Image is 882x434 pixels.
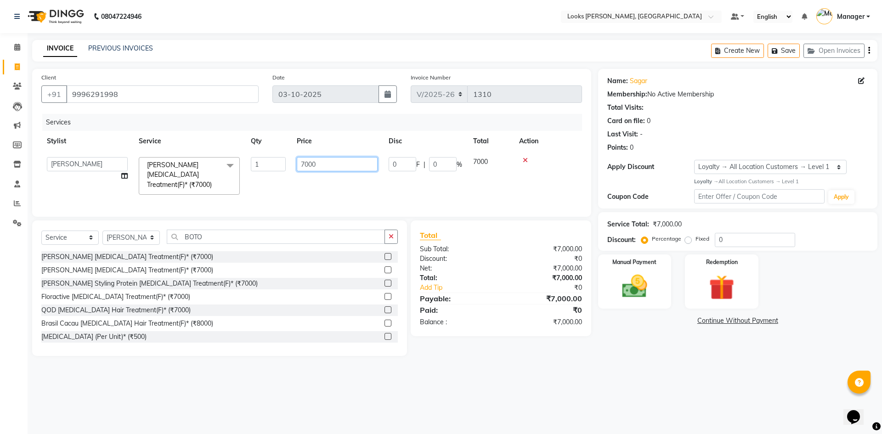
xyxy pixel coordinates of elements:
div: Net: [413,264,501,273]
div: Name: [607,76,628,86]
div: ₹0 [501,304,588,316]
div: Total: [413,273,501,283]
th: Price [291,131,383,152]
div: ₹7,000.00 [501,244,588,254]
img: _cash.svg [614,272,656,301]
iframe: chat widget [843,397,873,425]
th: Stylist [41,131,133,152]
div: Membership: [607,90,647,99]
div: ₹7,000.00 [653,220,682,229]
div: Paid: [413,304,501,316]
div: ₹7,000.00 [501,293,588,304]
div: Apply Discount [607,162,694,172]
img: _gift.svg [701,272,742,304]
div: [PERSON_NAME] [MEDICAL_DATA] Treatment(F)* (₹7000) [41,252,213,262]
div: Discount: [607,235,636,245]
a: x [212,180,216,189]
div: [PERSON_NAME] [MEDICAL_DATA] Treatment(F)* (₹7000) [41,265,213,275]
th: Disc [383,131,468,152]
div: Payable: [413,293,501,304]
div: Services [42,114,589,131]
a: Continue Without Payment [600,316,876,326]
div: Coupon Code [607,192,694,202]
th: Service [133,131,245,152]
div: QOD [MEDICAL_DATA] Hair Treatment(F)* (₹7000) [41,305,191,315]
div: Card on file: [607,116,645,126]
a: INVOICE [43,40,77,57]
div: Total Visits: [607,103,644,113]
a: Sagar [630,76,647,86]
span: % [457,160,462,169]
input: Search or Scan [167,230,385,244]
div: Brasil Cacau [MEDICAL_DATA] Hair Treatment(F)* (₹8000) [41,319,213,328]
input: Enter Offer / Coupon Code [694,189,825,203]
th: Qty [245,131,291,152]
span: 7000 [473,158,488,166]
th: Total [468,131,514,152]
div: No Active Membership [607,90,868,99]
div: ₹7,000.00 [501,264,588,273]
button: +91 [41,85,67,103]
div: All Location Customers → Level 1 [694,178,868,186]
div: Sub Total: [413,244,501,254]
div: 0 [630,143,633,152]
div: 0 [647,116,650,126]
div: Floractive [MEDICAL_DATA] Treatment(F)* (₹7000) [41,292,190,302]
div: ₹0 [501,254,588,264]
button: Open Invoices [803,44,865,58]
span: | [424,160,425,169]
label: Redemption [706,258,738,266]
div: Last Visit: [607,130,638,139]
a: Add Tip [413,283,515,293]
div: Discount: [413,254,501,264]
th: Action [514,131,582,152]
div: - [640,130,643,139]
span: Manager [837,12,865,22]
div: ₹7,000.00 [501,317,588,327]
div: Points: [607,143,628,152]
span: Total [420,231,441,240]
b: 08047224946 [101,4,141,29]
input: Search by Name/Mobile/Email/Code [66,85,259,103]
img: Manager [816,8,832,24]
div: [PERSON_NAME] Styling Protein [MEDICAL_DATA] Treatment(F)* (₹7000) [41,279,258,288]
label: Percentage [652,235,681,243]
div: Service Total: [607,220,649,229]
span: [PERSON_NAME] [MEDICAL_DATA] Treatment(F)* (₹7000) [147,161,212,189]
div: ₹0 [515,283,588,293]
label: Fixed [695,235,709,243]
label: Date [272,73,285,82]
button: Save [768,44,800,58]
span: F [416,160,420,169]
label: Client [41,73,56,82]
strong: Loyalty → [694,178,718,185]
button: Create New [711,44,764,58]
img: logo [23,4,86,29]
div: ₹7,000.00 [501,273,588,283]
div: Balance : [413,317,501,327]
label: Invoice Number [411,73,451,82]
label: Manual Payment [612,258,656,266]
a: PREVIOUS INVOICES [88,44,153,52]
button: Apply [828,190,854,204]
div: [MEDICAL_DATA] (Per Unit)* (₹500) [41,332,147,342]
